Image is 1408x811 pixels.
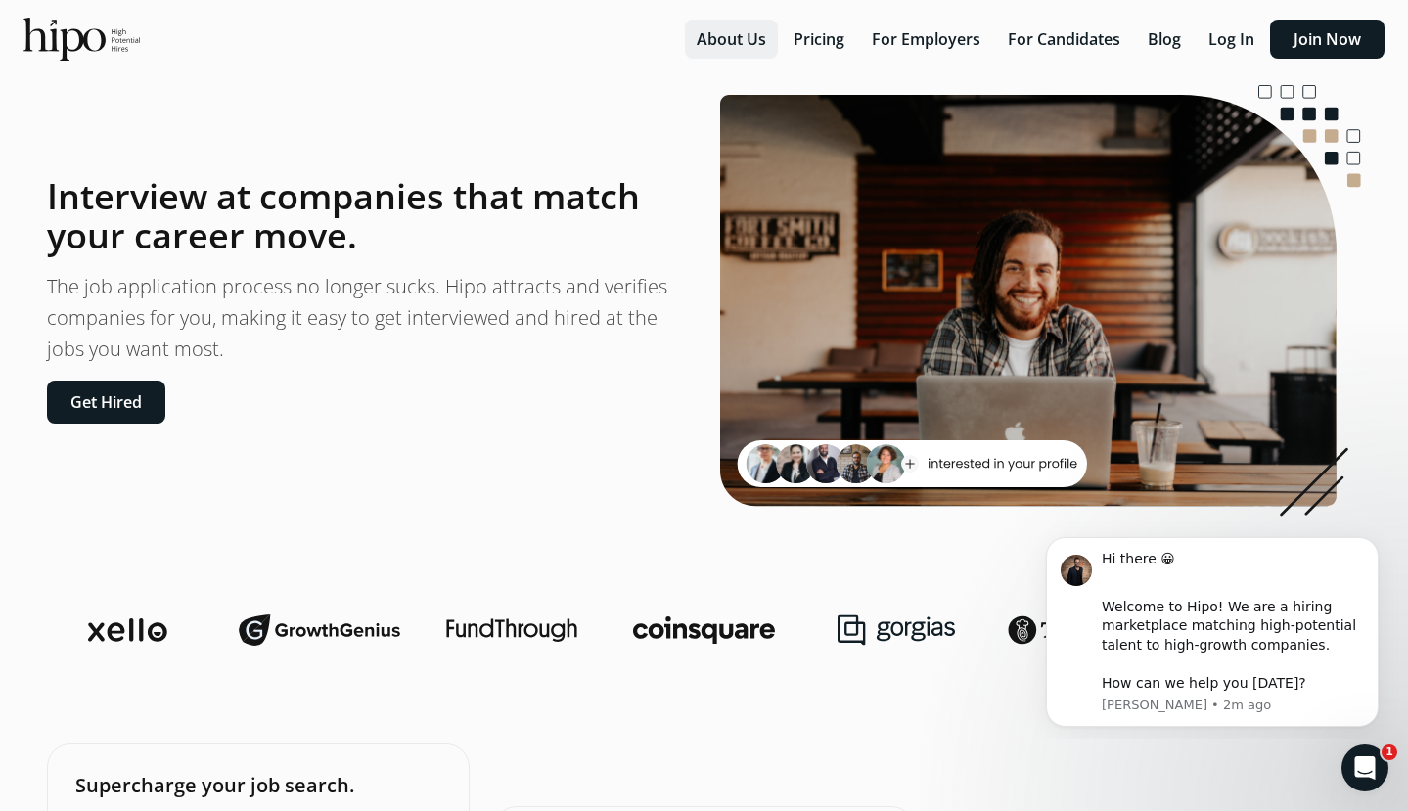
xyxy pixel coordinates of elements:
a: Blog [1136,28,1197,50]
a: Log In [1197,28,1270,50]
button: For Candidates [996,20,1132,59]
p: The job application process no longer sucks. Hipo attracts and verifies companies for you, making... [47,271,689,365]
a: Join Now [1270,28,1385,50]
button: About Us [685,20,778,59]
a: About Us [685,28,782,50]
h1: Interview at companies that match your career move. [47,177,689,255]
button: Join Now [1270,20,1385,59]
img: official-logo [23,18,140,61]
img: coinsquare-logo [633,616,774,644]
button: Blog [1136,20,1193,59]
img: fundthrough-logo [446,618,577,642]
iframe: Intercom notifications message [1017,519,1408,739]
button: Get Hired [47,381,165,424]
img: landing-image [720,85,1362,517]
a: For Employers [860,28,996,50]
a: Pricing [782,28,860,50]
h5: Supercharge your job search. [75,772,441,799]
iframe: Intercom live chat [1341,744,1388,791]
img: gorgias-logo [838,614,955,646]
button: Log In [1197,20,1266,59]
a: For Candidates [996,28,1136,50]
button: For Employers [860,20,992,59]
button: Pricing [782,20,856,59]
img: xello-logo [88,618,167,642]
img: touchbistro-logo [1008,614,1168,646]
span: 1 [1382,744,1397,760]
img: growthgenius-logo [239,610,399,650]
